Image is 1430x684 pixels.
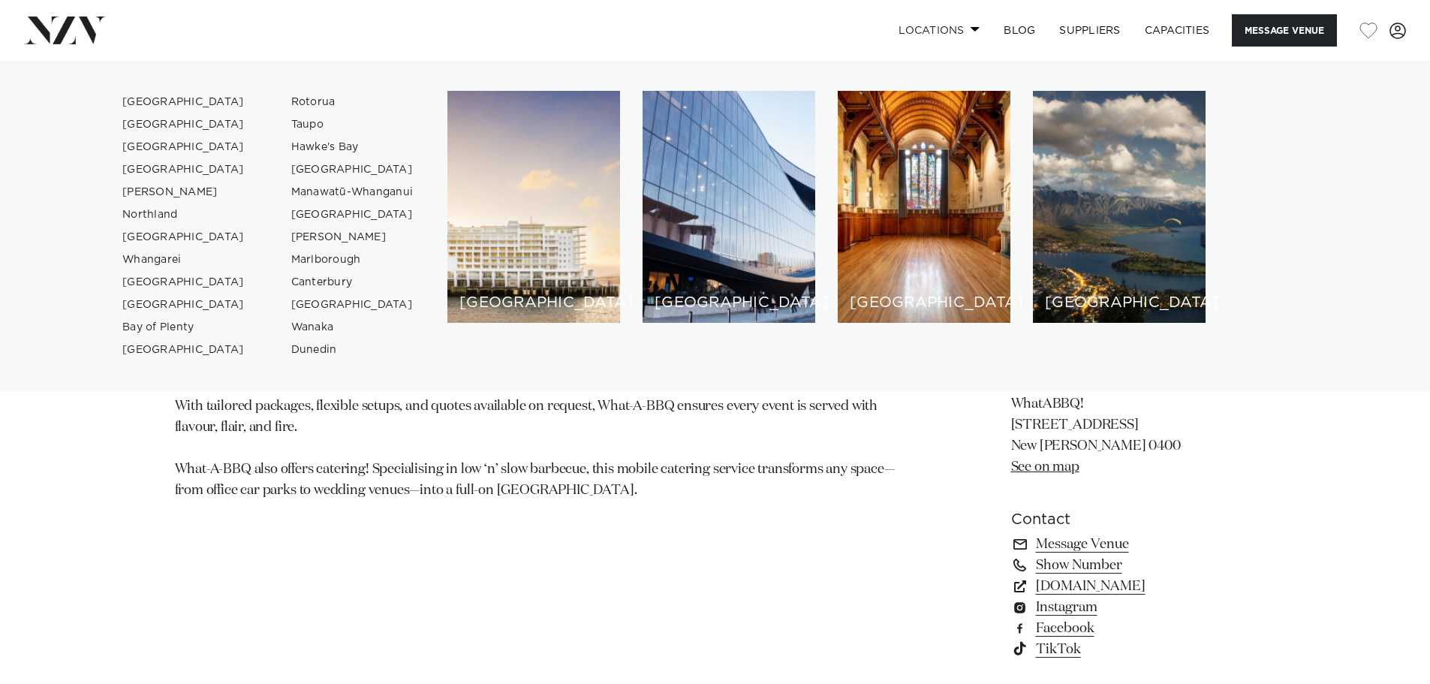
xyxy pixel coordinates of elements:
a: Locations [887,14,992,47]
a: Capacities [1133,14,1222,47]
a: Manawatū-Whanganui [279,181,426,203]
a: Christchurch venues [GEOGRAPHIC_DATA] [838,91,1010,323]
a: [PERSON_NAME] [110,181,257,203]
a: [GEOGRAPHIC_DATA] [110,136,257,158]
a: [GEOGRAPHIC_DATA] [110,113,257,136]
a: [GEOGRAPHIC_DATA] [110,271,257,294]
a: Canterbury [279,271,426,294]
a: Queenstown venues [GEOGRAPHIC_DATA] [1033,91,1206,323]
a: Dunedin [279,339,426,361]
h6: Contact [1011,508,1256,531]
a: Wanaka [279,316,426,339]
a: Northland [110,203,257,226]
a: [GEOGRAPHIC_DATA] [279,203,426,226]
a: Wellington venues [GEOGRAPHIC_DATA] [643,91,815,323]
a: [GEOGRAPHIC_DATA] [110,158,257,181]
a: Marlborough [279,249,426,271]
a: Show Number [1011,555,1256,576]
a: [GEOGRAPHIC_DATA] [279,158,426,181]
a: Hawke's Bay [279,136,426,158]
a: [DOMAIN_NAME] [1011,576,1256,597]
a: [PERSON_NAME] [279,226,426,249]
a: Message Venue [1011,534,1256,555]
button: Message Venue [1232,14,1337,47]
a: Rotorua [279,91,426,113]
a: [GEOGRAPHIC_DATA] [279,294,426,316]
a: Taupo [279,113,426,136]
a: SUPPLIERS [1047,14,1132,47]
h6: [GEOGRAPHIC_DATA] [459,295,608,311]
h6: [GEOGRAPHIC_DATA] [1045,295,1194,311]
a: [GEOGRAPHIC_DATA] [110,226,257,249]
a: [GEOGRAPHIC_DATA] [110,294,257,316]
img: nzv-logo.png [24,17,106,44]
h6: [GEOGRAPHIC_DATA] [850,295,998,311]
p: WhatABBQ! [STREET_ADDRESS] New [PERSON_NAME] 0400 [1011,394,1256,478]
h6: [GEOGRAPHIC_DATA] [655,295,803,311]
a: Whangarei [110,249,257,271]
a: Facebook [1011,618,1256,639]
a: Auckland venues [GEOGRAPHIC_DATA] [447,91,620,323]
a: BLOG [992,14,1047,47]
a: See on map [1011,460,1079,474]
a: [GEOGRAPHIC_DATA] [110,339,257,361]
a: [GEOGRAPHIC_DATA] [110,91,257,113]
a: TikTok [1011,639,1256,660]
a: Bay of Plenty [110,316,257,339]
a: Instagram [1011,597,1256,618]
